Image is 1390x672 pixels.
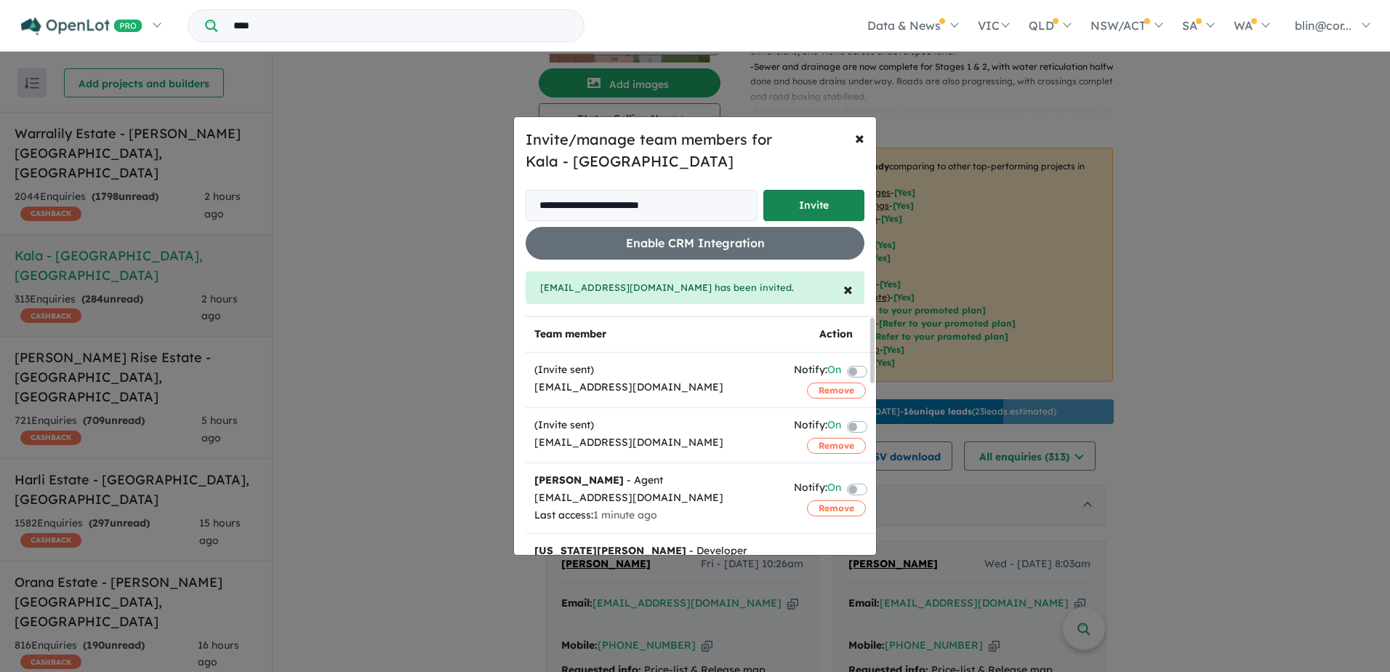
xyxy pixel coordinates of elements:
div: Notify: [794,361,841,381]
div: Notify: [794,417,841,436]
div: - Agent [534,472,776,489]
div: (Invite sent) [534,417,776,434]
button: Close [832,268,864,309]
span: × [843,278,853,300]
th: Team member [526,317,785,353]
div: [EMAIL_ADDRESS][DOMAIN_NAME] [534,379,776,396]
div: Last access: [534,507,776,524]
button: Invite [763,190,864,221]
span: On [827,361,841,381]
div: - Developer [534,543,776,560]
button: Enable CRM Integration [526,227,864,260]
span: × [855,127,864,148]
div: [EMAIL_ADDRESS][DOMAIN_NAME] [534,489,776,507]
h5: Invite/manage team members for Kala - [GEOGRAPHIC_DATA] [526,129,864,172]
button: Remove [807,383,866,399]
img: Openlot PRO Logo White [21,17,142,36]
span: On [827,417,841,436]
strong: [PERSON_NAME] [534,473,624,487]
span: blin@cor... [1295,18,1351,33]
th: Action [785,317,887,353]
button: Remove [807,500,866,516]
div: [EMAIL_ADDRESS][DOMAIN_NAME] [534,434,776,452]
span: On [827,479,841,499]
strong: [US_STATE][PERSON_NAME] [534,544,686,557]
div: [EMAIL_ADDRESS][DOMAIN_NAME] has been invited. [526,271,864,305]
div: Notify: [794,479,841,499]
input: Try estate name, suburb, builder or developer [220,10,581,41]
div: (Invite sent) [534,361,776,379]
button: Remove [807,438,866,454]
span: 1 minute ago [593,508,657,521]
